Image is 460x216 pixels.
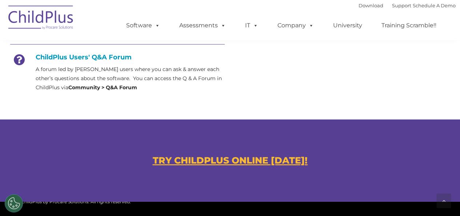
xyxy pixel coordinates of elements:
a: Training Scramble!! [374,18,444,33]
font: | [359,3,456,8]
button: Cookies Settings [5,194,23,212]
p: A forum led by [PERSON_NAME] users where you can ask & answer each other’s questions about the so... [36,65,225,92]
a: Support [392,3,411,8]
strong: Community > Q&A Forum [68,84,137,91]
h4: ChildPlus Users' Q&A Forum [10,53,225,61]
a: IT [238,18,265,33]
a: TRY CHILDPLUS ONLINE [DATE]! [153,155,308,166]
span: © 2025 ChildPlus by Procare Solutions. All rights reserved. [5,199,131,204]
a: University [326,18,369,33]
a: Software [119,18,167,33]
a: Schedule A Demo [413,3,456,8]
a: Company [270,18,321,33]
a: Download [359,3,383,8]
a: Assessments [172,18,233,33]
img: ChildPlus by Procare Solutions [5,0,77,37]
